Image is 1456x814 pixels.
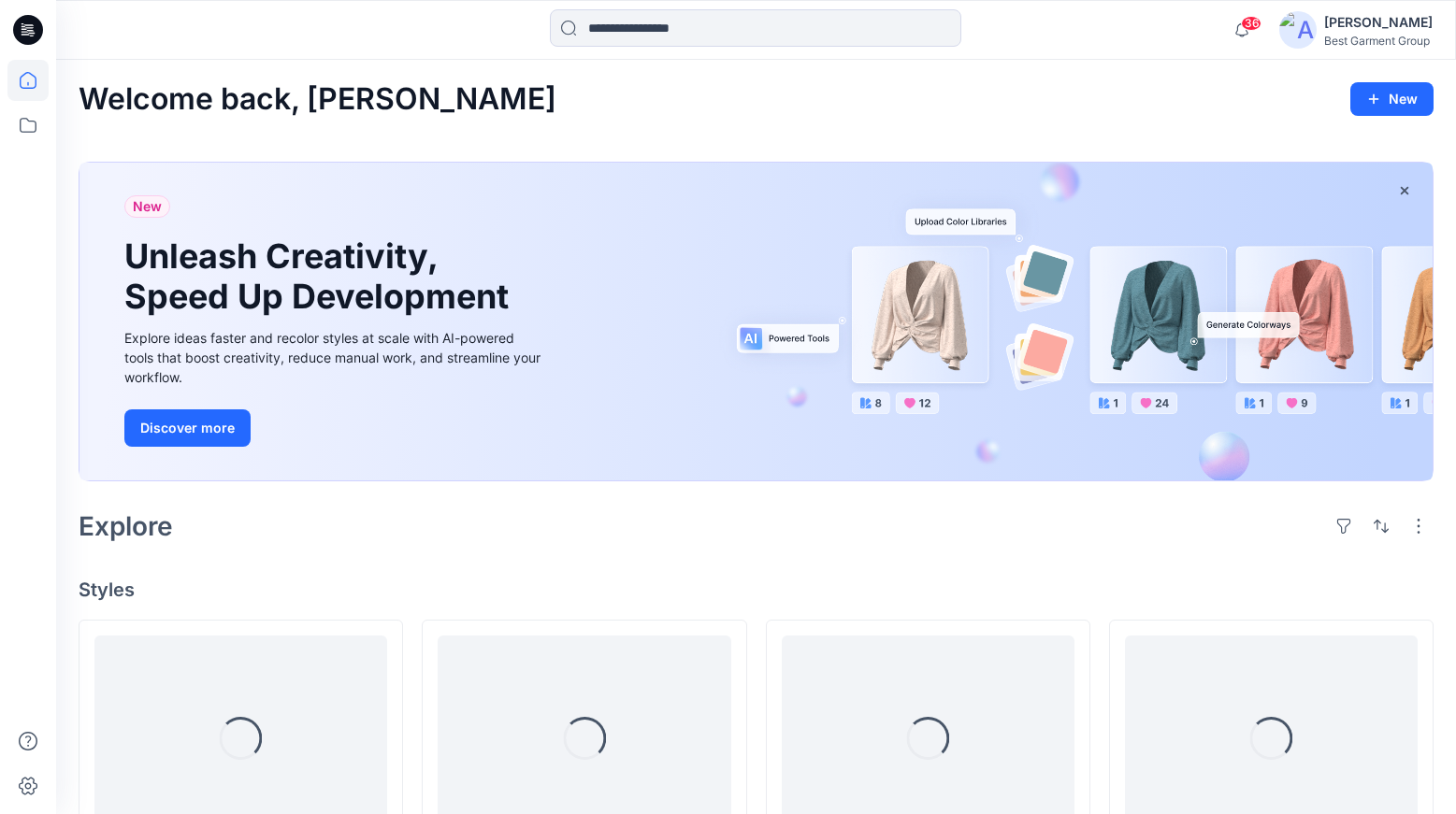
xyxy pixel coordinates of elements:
div: Explore ideas faster and recolor styles at scale with AI-powered tools that boost creativity, red... [124,328,545,387]
h2: Explore [79,511,173,541]
span: 36 [1241,16,1261,31]
h4: Styles [79,578,1434,601]
button: Discover more [124,409,251,447]
button: New [1350,82,1434,116]
img: avatar [1279,11,1317,49]
span: New [133,195,162,218]
div: [PERSON_NAME] [1324,11,1433,34]
h1: Unleash Creativity, Speed Up Development [124,236,517,317]
h2: Welcome back, [PERSON_NAME] [79,82,556,117]
div: Best Garment Group [1324,34,1433,48]
a: Discover more [124,409,545,447]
